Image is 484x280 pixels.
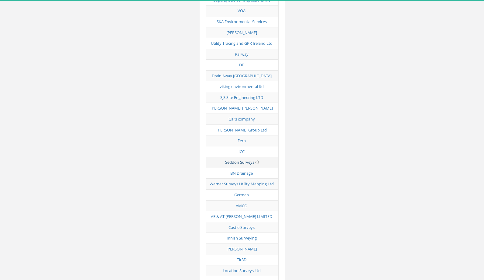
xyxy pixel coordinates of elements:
a: Fern [238,138,246,143]
a: Castle Surveys [228,225,255,230]
a: [PERSON_NAME] [PERSON_NAME] [211,105,273,111]
a: Drain Away [GEOGRAPHIC_DATA] [212,73,272,79]
a: Gal's company [228,116,255,122]
a: [PERSON_NAME] [226,246,257,252]
a: Tir3D [237,257,246,262]
a: SJS Site Engineering LTD [220,95,263,100]
a: Innish Surveying [227,235,257,241]
a: SKA Environmental Services [217,19,267,24]
a: Utility Tracing and GPR Ireland Ltd [211,40,273,46]
a: DE [239,62,244,68]
a: AMCO [236,203,247,208]
a: [PERSON_NAME] [226,30,257,35]
a: [PERSON_NAME] Group Ltd [217,127,267,133]
a: BN Drainage [230,170,253,176]
a: viking environmental ltd [220,84,264,89]
a: German [234,192,249,198]
a: AE & AT [PERSON_NAME] LIMITED [211,214,272,219]
a: ICC [239,149,245,154]
a: Location Surveys Ltd [223,268,261,273]
a: VOA [238,8,245,13]
a: Railway [235,51,249,57]
a: Warner Surveys Utility Mapping Ltd [210,181,274,187]
a: Seddon Surveys [225,159,254,165]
